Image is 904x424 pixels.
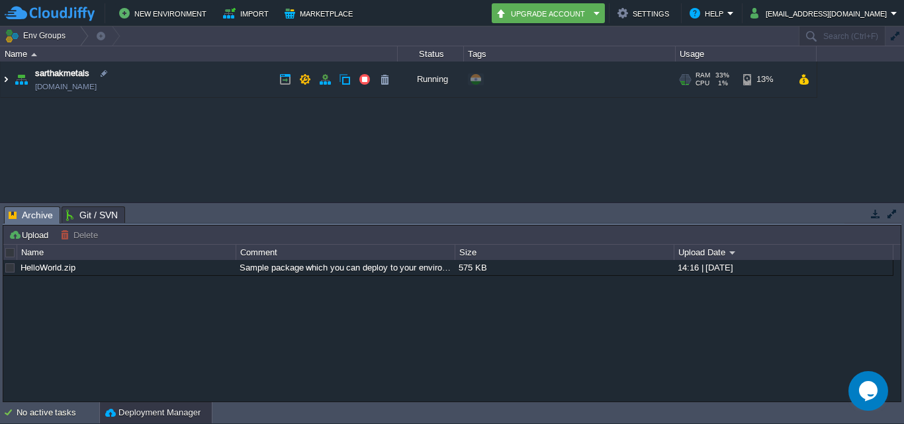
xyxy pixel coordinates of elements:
div: Usage [676,46,816,62]
button: Marketplace [285,5,357,21]
span: CPU [696,79,709,87]
a: HelloWorld.zip [21,263,75,273]
div: No active tasks [17,402,99,423]
button: Import [223,5,273,21]
button: Upgrade Account [496,5,590,21]
button: Deployment Manager [105,406,201,419]
a: sarthakmetals [35,67,89,80]
button: New Environment [119,5,210,21]
span: Archive [9,207,53,224]
iframe: chat widget [848,371,891,411]
span: 1% [715,79,728,87]
span: RAM [696,71,710,79]
button: [EMAIL_ADDRESS][DOMAIN_NAME] [750,5,891,21]
div: Tags [465,46,675,62]
button: Settings [617,5,673,21]
button: Help [690,5,727,21]
button: Delete [60,229,102,241]
div: 575 KB [455,260,673,275]
img: AMDAwAAAACH5BAEAAAAALAAAAAABAAEAAAICRAEAOw== [31,53,37,56]
div: 13% [743,62,786,97]
div: Size [456,245,674,260]
button: Upload [9,229,52,241]
img: AMDAwAAAACH5BAEAAAAALAAAAAABAAEAAAICRAEAOw== [12,62,30,97]
img: CloudJiffy [5,5,95,22]
div: Name [18,245,236,260]
div: Upload Date [675,245,893,260]
span: Git / SVN [66,207,118,223]
div: Comment [237,245,455,260]
div: Sample package which you can deploy to your environment. Feel free to delete and upload a package... [236,260,454,275]
div: Running [398,62,464,97]
span: 33% [715,71,729,79]
div: Name [1,46,397,62]
div: 14:16 | [DATE] [674,260,892,275]
button: Env Groups [5,26,70,45]
img: AMDAwAAAACH5BAEAAAAALAAAAAABAAEAAAICRAEAOw== [1,62,11,97]
a: [DOMAIN_NAME] [35,80,97,93]
div: Status [398,46,463,62]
